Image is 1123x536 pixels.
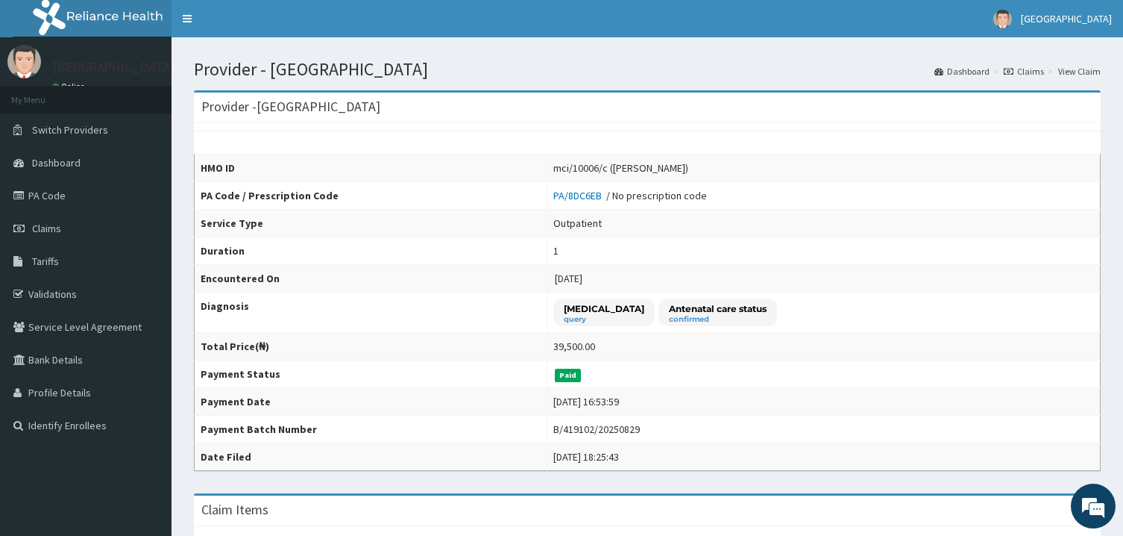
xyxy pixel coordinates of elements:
[194,60,1101,79] h1: Provider - [GEOGRAPHIC_DATA]
[195,361,547,388] th: Payment Status
[934,65,990,78] a: Dashboard
[195,210,547,237] th: Service Type
[553,188,707,203] div: / No prescription code
[564,316,644,323] small: query
[553,189,606,202] a: PA/8DC6EB
[195,237,547,265] th: Duration
[1021,12,1112,25] span: [GEOGRAPHIC_DATA]
[201,503,268,517] h3: Claim Items
[195,293,547,333] th: Diagnosis
[201,100,380,113] h3: Provider - [GEOGRAPHIC_DATA]
[553,216,602,231] div: Outpatient
[555,369,582,382] span: Paid
[553,161,688,175] div: mci/10006/c ([PERSON_NAME])
[553,422,640,437] div: B/419102/20250829
[195,443,547,471] th: Date Filed
[52,81,88,92] a: Online
[32,123,108,137] span: Switch Providers
[993,10,1012,28] img: User Image
[669,316,767,323] small: confirmed
[32,255,59,268] span: Tariffs
[669,302,767,315] p: Antenatal care status
[553,339,595,354] div: 39,500.00
[564,302,644,315] p: [MEDICAL_DATA]
[195,182,547,210] th: PA Code / Prescription Code
[1004,65,1044,78] a: Claims
[32,222,61,235] span: Claims
[195,416,547,443] th: Payment Batch Number
[32,156,81,169] span: Dashboard
[7,45,41,78] img: User Image
[1058,65,1101,78] a: View Claim
[553,394,619,409] div: [DATE] 16:53:59
[195,265,547,293] th: Encountered On
[52,60,175,74] p: [GEOGRAPHIC_DATA]
[553,243,559,258] div: 1
[195,388,547,416] th: Payment Date
[195,333,547,361] th: Total Price(₦)
[553,449,619,464] div: [DATE] 18:25:43
[555,272,582,285] span: [DATE]
[195,155,547,182] th: HMO ID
